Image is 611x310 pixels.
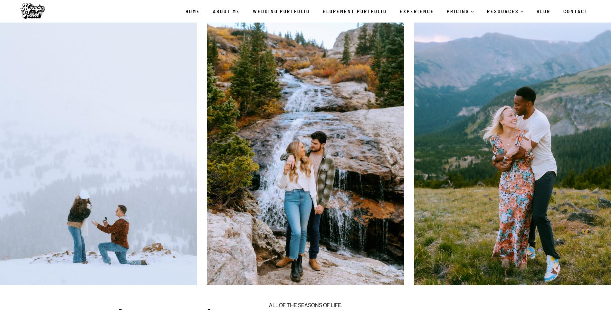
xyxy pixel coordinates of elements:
[487,7,524,15] span: RESOURCES
[441,5,481,18] a: PRICING
[206,5,246,18] a: About Me
[530,5,557,18] a: Blog
[246,5,316,18] a: Wedding Portfolio
[179,5,206,18] a: Home
[179,5,595,18] nav: Primary Navigation
[447,7,474,15] span: PRICING
[316,5,393,18] a: Elopement Portfolio
[481,5,530,18] a: RESOURCES
[557,5,595,18] a: Contact
[393,5,441,18] a: Experience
